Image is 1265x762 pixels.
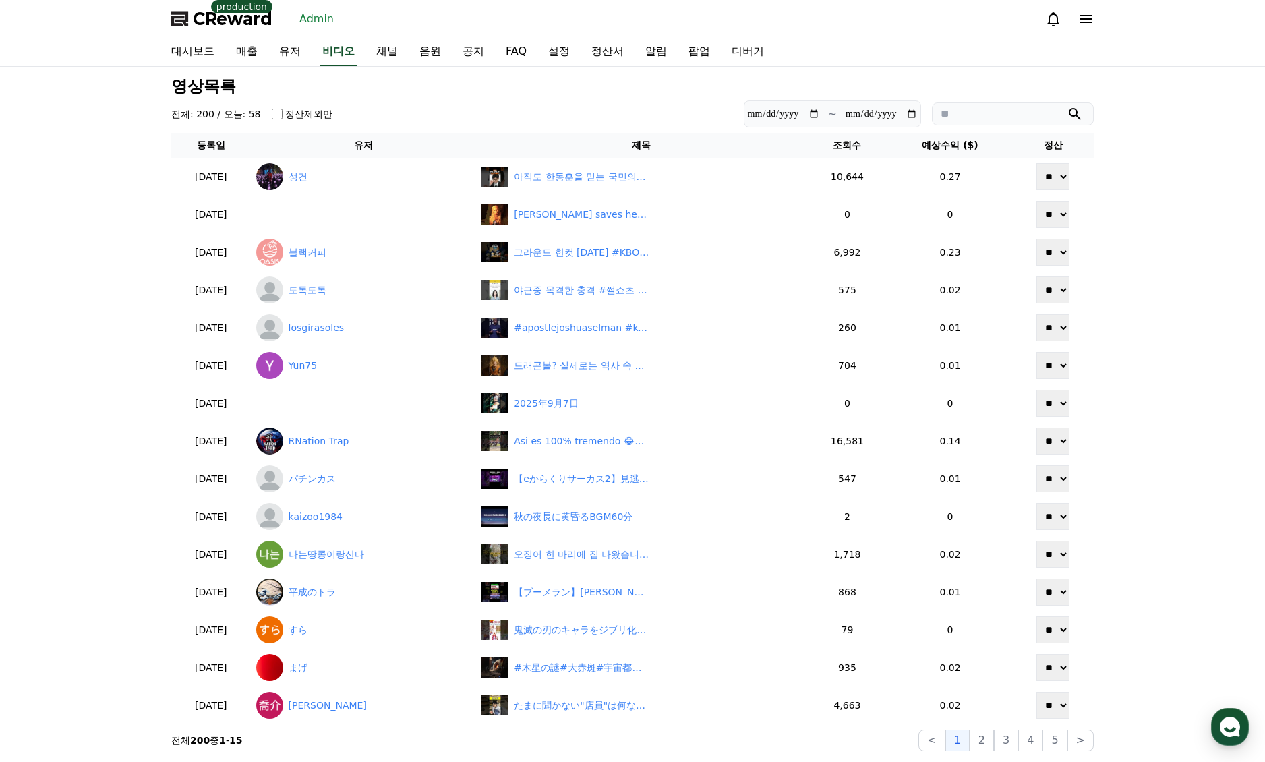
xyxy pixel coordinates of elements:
[678,38,721,66] a: 팝업
[481,318,801,338] a: #apostlejoshuaselman #koinoniaglobal #koinonia #youtubeshorts #shorts #shortsviral #viralshorts #...
[806,649,888,686] td: 935
[256,314,283,341] img: losgirasoles
[828,106,837,122] p: ~
[514,623,649,637] div: 鬼滅の刃のキャラをジブリ化したら？ #鬼滅の刃 #ジブリ #甘露寺蜜璃 #炭治郎
[1042,730,1067,751] button: 5
[320,38,357,66] a: 비디오
[171,196,251,233] td: [DATE]
[888,309,1013,347] td: 0.01
[918,730,945,751] button: <
[514,321,649,335] div: #apostlejoshuaselman #koinoniaglobal #koinonia #youtubeshorts #shorts #shortsviral #viralshorts
[256,692,283,719] img: 渡部喬介
[256,314,471,341] a: losgirasoles
[171,347,251,384] td: [DATE]
[481,318,508,338] img: #apostlejoshuaselman #koinoniaglobal #koinonia #youtubeshorts #shorts #shortsviral #viralshorts
[171,611,251,649] td: [DATE]
[193,8,272,30] span: CReward
[721,38,775,66] a: 디버거
[219,735,226,746] strong: 1
[171,734,243,747] p: 전체 중 -
[806,158,888,196] td: 10,644
[171,233,251,271] td: [DATE]
[806,309,888,347] td: 260
[514,510,632,524] div: 秋の夜長に黄昏るBGM60分
[171,133,251,158] th: 등록일
[256,541,471,568] a: 나는땅콩이랑산다
[171,384,251,422] td: [DATE]
[481,469,801,489] a: 【eからくりサーカス2】見逃せない‼ 共闘に発展する神展開＃からくりサーカス2#パチンコ#パチンカス#shrots 【eからくりサーカス2】見逃せない‼ 共闘に発展する神展開＃からくりサーカス2...
[171,460,251,498] td: [DATE]
[888,196,1013,233] td: 0
[481,544,801,564] a: 오징어 한 마리에 집 나왔습니다 😂 오징어 한 마리에 집 나왔습니다 😂
[888,535,1013,573] td: 0.02
[481,393,801,413] a: 2025年9月7日 2025年9月7日
[514,472,649,486] div: 【eからくりサーカス2】見逃せない‼ 共闘に発展する神展開＃からくりサーカス2#パチンコ#パチンカス#shrots
[256,163,471,190] a: 성건
[171,107,261,121] h4: 전체: 200 / 오늘: 58
[481,582,801,602] a: 【ブーメラン】石破退陣で自民党刷新？「顔変わっても中身同じ」と失笑 #shorts 【ブーメラン】[PERSON_NAME]？「顔変わっても中身同じ」と失笑 #shorts
[514,283,649,297] div: 야근중 목격한 충격 #썰쇼츠 #회사생활
[888,384,1013,422] td: 0
[806,384,888,422] td: 0
[888,233,1013,271] td: 0.23
[481,167,801,187] a: 아직도 한동훈을 믿는 국민의힘 지지자들에게 아직도 한동훈을 믿는 국민의힘 지지자들에게
[256,465,283,492] img: パチンカス
[481,242,508,262] img: 그라운드 한컷 2025.09.07 #KBO #프로야구 #프로야구하이라이트
[481,506,801,527] a: 秋の夜長に黄昏るBGM60分 秋の夜長に黄昏るBGM60分
[409,38,452,66] a: 음원
[635,38,678,66] a: 알림
[481,167,508,187] img: 아직도 한동훈을 믿는 국민의힘 지지자들에게
[268,38,312,66] a: 유저
[256,503,283,530] img: kaizoo1984
[806,347,888,384] td: 704
[256,616,283,643] img: すら
[481,695,801,715] a: たまに聞かない"店員"は何なんwww たまに聞かない"店員"は何なんwww
[806,233,888,271] td: 6,992
[256,503,471,530] a: kaizoo1984
[888,133,1013,158] th: 예상수익 ($)
[171,309,251,347] td: [DATE]
[481,204,801,225] a: Daenerys saves her baby dragons from the Seven Chiefs 🐉🔥 #GameOfThrones #shorts #HouseOfTheDragon...
[256,239,471,266] a: 블랙커피
[514,661,649,675] div: #木星の謎#大赤斑#宇宙都市伝説#惑星ミステリー#宇宙のひみつラボ
[888,347,1013,384] td: 0.01
[514,359,649,373] div: 드래곤볼? 실제로는 역사 속 초사이언
[171,535,251,573] td: [DATE]
[945,730,970,751] button: 1
[514,434,649,448] div: Asi es 100% tremendo 😂😂😂
[256,428,471,455] a: RNation Trap
[365,38,409,66] a: 채널
[476,133,806,158] th: 제목
[888,271,1013,309] td: 0.02
[514,699,649,713] div: たまに聞かない"店員"は何なんwww
[514,208,649,222] div: Daenerys saves her baby dragons from the Seven Chiefs 🐉🔥 #GameOfThrones #shorts #HouseOfTheDragon
[229,735,242,746] strong: 15
[481,544,508,564] img: 오징어 한 마리에 집 나왔습니다 😂
[190,735,210,746] strong: 200
[256,654,283,681] img: まげ
[806,686,888,724] td: 4,663
[171,498,251,535] td: [DATE]
[256,276,283,303] img: 토톡토톡
[970,730,994,751] button: 2
[256,163,283,190] img: 성건
[806,535,888,573] td: 1,718
[481,242,801,262] a: 그라운드 한컷 2025.09.07 #KBO #프로야구 #프로야구하이라이트 그라운드 한컷 [DATE] #KBO #프로야구 #프로야구하이라이트
[256,579,471,606] a: 平成のトラ
[481,393,508,413] img: 2025年9月7日
[514,170,649,184] div: 아직도 한동훈을 믿는 국민의힘 지지자들에게
[171,8,272,30] a: CReward
[514,245,649,260] div: 그라운드 한컷 2025.09.07 #KBO #프로야구 #프로야구하이라이트
[256,465,471,492] a: パチンカス
[481,582,508,602] img: 【ブーメラン】石破退陣で自民党刷新？「顔変わっても中身同じ」と失笑 #shorts
[171,158,251,196] td: [DATE]
[888,649,1013,686] td: 0.02
[256,654,471,681] a: まげ
[256,428,283,455] img: RNation Trap
[514,585,649,599] div: 【ブーメラン】石破退陣で自民党刷新？「顔変わっても中身同じ」と失笑 #shorts
[888,498,1013,535] td: 0
[171,78,1094,95] h3: 영상목록
[256,352,471,379] a: Yun75
[514,397,578,411] div: 2025年9月7日
[514,548,649,562] div: 오징어 한 마리에 집 나왔습니다 😂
